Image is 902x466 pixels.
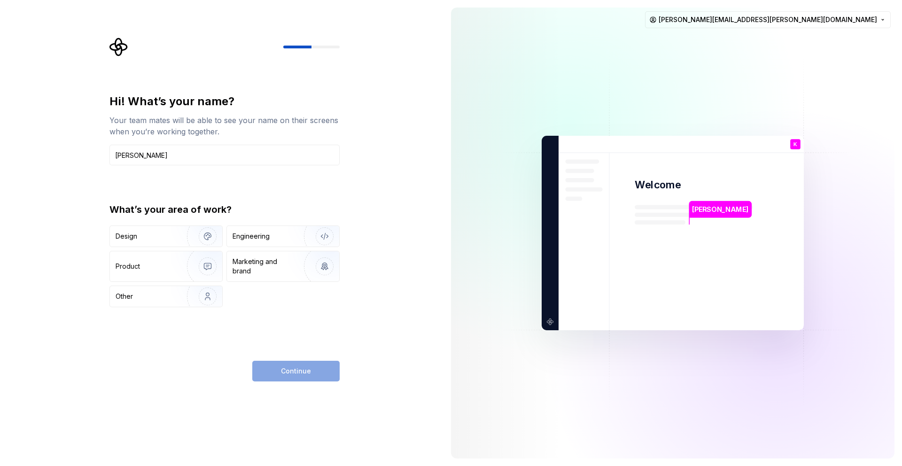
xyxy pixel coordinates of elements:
p: K [793,142,797,147]
button: [PERSON_NAME][EMAIL_ADDRESS][PERSON_NAME][DOMAIN_NAME] [645,11,891,28]
div: Marketing and brand [233,257,296,276]
svg: Supernova Logo [109,38,128,56]
div: Other [116,292,133,301]
p: [PERSON_NAME] [692,204,748,215]
div: Product [116,262,140,271]
div: Design [116,232,137,241]
div: Your team mates will be able to see your name on their screens when you’re working together. [109,115,340,137]
div: What’s your area of work? [109,203,340,216]
div: Hi! What’s your name? [109,94,340,109]
span: [PERSON_NAME][EMAIL_ADDRESS][PERSON_NAME][DOMAIN_NAME] [659,15,877,24]
div: Engineering [233,232,270,241]
p: Welcome [635,178,681,192]
input: Han Solo [109,145,340,165]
